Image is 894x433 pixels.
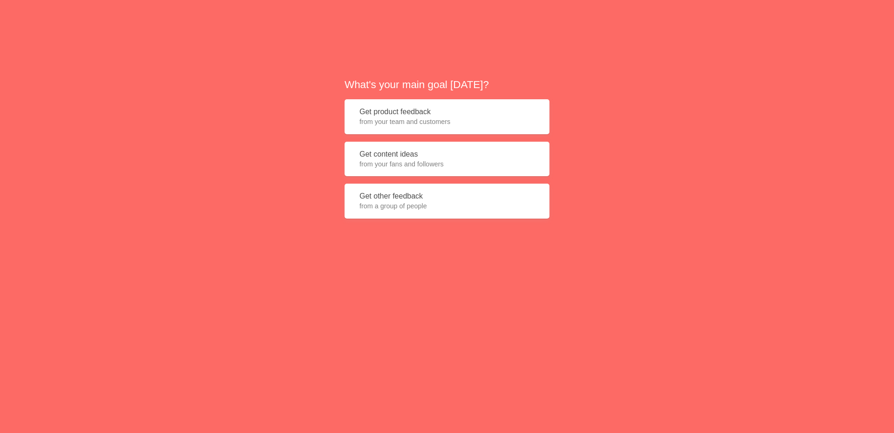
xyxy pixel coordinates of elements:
[359,159,535,169] span: from your fans and followers
[345,142,549,177] button: Get content ideasfrom your fans and followers
[359,117,535,126] span: from your team and customers
[345,77,549,92] h2: What's your main goal [DATE]?
[345,184,549,219] button: Get other feedbackfrom a group of people
[345,99,549,134] button: Get product feedbackfrom your team and customers
[359,201,535,211] span: from a group of people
